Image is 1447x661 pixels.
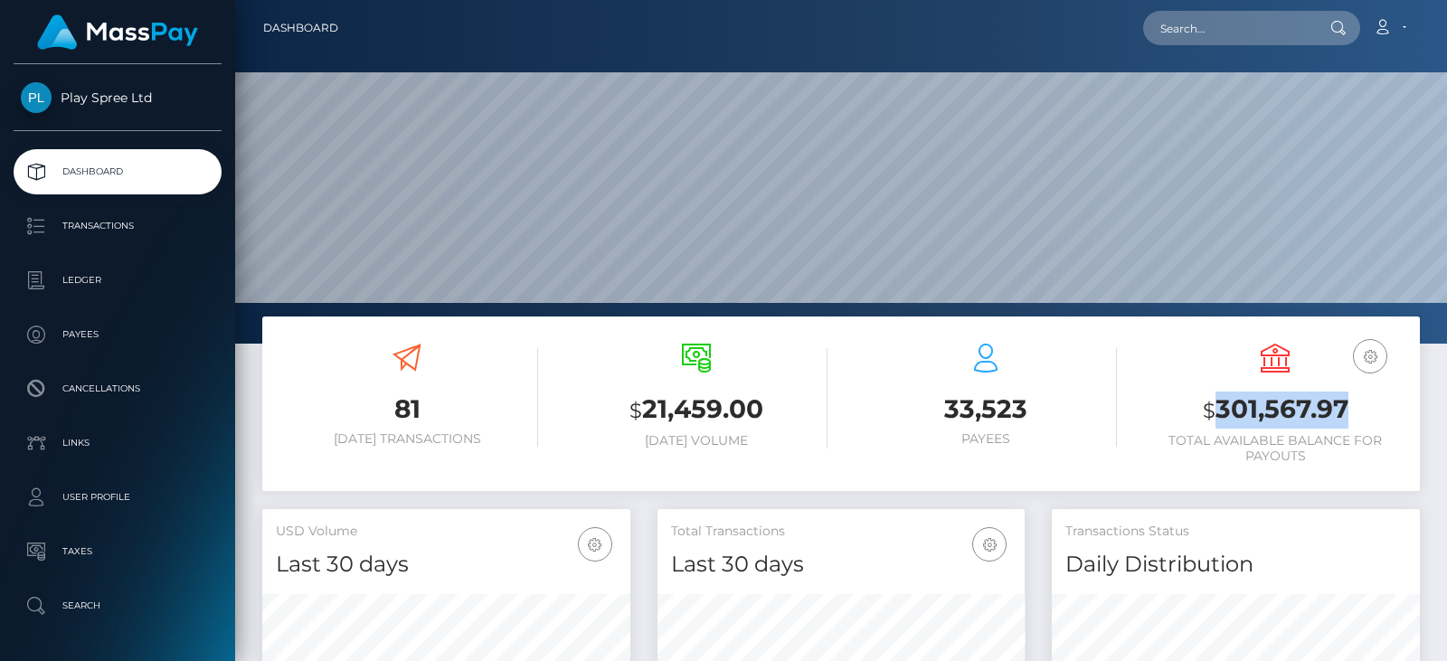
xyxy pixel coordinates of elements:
[21,375,214,402] p: Cancellations
[1143,11,1313,45] input: Search...
[21,484,214,511] p: User Profile
[14,90,222,106] span: Play Spree Ltd
[276,392,538,427] h3: 81
[263,9,338,47] a: Dashboard
[14,366,222,411] a: Cancellations
[21,82,52,113] img: Play Spree Ltd
[276,549,617,581] h4: Last 30 days
[1065,549,1406,581] h4: Daily Distribution
[629,398,642,423] small: $
[565,392,828,429] h3: 21,459.00
[14,475,222,520] a: User Profile
[21,158,214,185] p: Dashboard
[671,523,1012,541] h5: Total Transactions
[276,523,617,541] h5: USD Volume
[21,212,214,240] p: Transactions
[855,431,1117,447] h6: Payees
[21,538,214,565] p: Taxes
[1144,392,1406,429] h3: 301,567.97
[1065,523,1406,541] h5: Transactions Status
[276,431,538,447] h6: [DATE] Transactions
[21,430,214,457] p: Links
[14,203,222,249] a: Transactions
[14,149,222,194] a: Dashboard
[21,267,214,294] p: Ledger
[855,392,1117,427] h3: 33,523
[565,433,828,449] h6: [DATE] Volume
[14,312,222,357] a: Payees
[1144,433,1406,464] h6: Total Available Balance for Payouts
[14,529,222,574] a: Taxes
[21,321,214,348] p: Payees
[21,592,214,619] p: Search
[1203,398,1215,423] small: $
[37,14,198,50] img: MassPay Logo
[671,549,1012,581] h4: Last 30 days
[14,258,222,303] a: Ledger
[14,583,222,628] a: Search
[14,420,222,466] a: Links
